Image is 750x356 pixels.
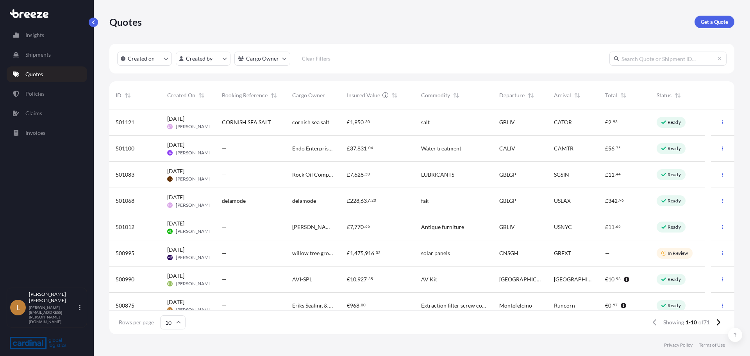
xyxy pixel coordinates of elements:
[347,198,350,204] span: £
[605,198,608,204] span: £
[616,225,621,228] span: 66
[452,91,461,100] button: Sort
[686,318,697,326] span: 1-10
[375,251,375,254] span: .
[168,201,171,209] span: LP
[292,197,316,205] span: delamode
[350,120,353,125] span: 1
[176,281,213,287] span: [PERSON_NAME]
[128,55,155,63] p: Created on
[119,318,154,326] span: Rows per page
[222,197,246,205] span: delamode
[605,303,608,308] span: €
[573,91,582,100] button: Sort
[499,275,541,283] span: [GEOGRAPHIC_DATA]
[608,303,611,308] span: 0
[123,91,132,100] button: Sort
[25,51,51,59] p: Shipments
[421,171,454,179] span: LUBRICANTS
[356,277,357,282] span: ,
[25,70,43,78] p: Quotes
[176,123,213,130] span: [PERSON_NAME]
[176,228,213,234] span: [PERSON_NAME]
[499,145,515,152] span: CALIV
[167,141,184,149] span: [DATE]
[616,173,621,175] span: 44
[350,198,359,204] span: 228
[499,91,525,99] span: Departure
[176,202,213,208] span: [PERSON_NAME]
[619,199,624,202] span: 96
[605,91,617,99] span: Total
[499,118,515,126] span: GBLIV
[353,224,354,230] span: ,
[668,276,681,283] p: Ready
[615,173,616,175] span: .
[347,172,350,177] span: £
[16,304,20,311] span: L
[664,342,693,348] p: Privacy Policy
[186,55,212,63] p: Created by
[376,251,380,254] span: 02
[353,250,354,256] span: ,
[292,302,334,309] span: Eriks Sealing & Polymer C/o
[421,223,464,231] span: Antique furniture
[168,227,171,235] span: AL
[605,120,608,125] span: £
[365,250,374,256] span: 916
[168,149,172,157] span: HG
[499,249,518,257] span: CNSGH
[612,304,612,306] span: .
[302,55,330,63] p: Clear Filters
[615,277,616,280] span: .
[657,91,671,99] span: Status
[7,47,87,63] a: Shipments
[292,249,334,257] span: willow tree group
[176,254,213,261] span: [PERSON_NAME]
[292,145,334,152] span: Endo Enterprises (UK) Ltd
[698,318,710,326] span: of 71
[367,277,368,280] span: .
[25,109,42,117] p: Claims
[116,275,134,283] span: 500990
[615,147,616,149] span: .
[699,342,725,348] p: Terms of Use
[421,118,430,126] span: salt
[668,302,681,309] p: Ready
[116,118,134,126] span: 501121
[554,223,572,231] span: USNYC
[167,298,184,306] span: [DATE]
[168,123,171,131] span: LP
[353,172,354,177] span: ,
[613,120,618,123] span: 93
[612,120,612,123] span: .
[176,52,230,66] button: createdBy Filter options
[616,277,621,280] span: 93
[371,199,376,202] span: 20
[350,250,353,256] span: 1
[347,303,350,308] span: €
[167,115,184,123] span: [DATE]
[167,246,184,254] span: [DATE]
[116,197,134,205] span: 501068
[167,220,184,227] span: [DATE]
[7,86,87,102] a: Policies
[167,167,184,175] span: [DATE]
[605,249,610,257] span: —
[370,199,371,202] span: .
[222,223,227,231] span: —
[222,302,227,309] span: —
[499,197,516,205] span: GBLGP
[359,198,361,204] span: ,
[354,172,364,177] span: 628
[353,120,354,125] span: ,
[499,302,532,309] span: Montefelcino
[554,197,571,205] span: USLAX
[609,52,727,66] input: Search Quote or Shipment ID...
[421,91,450,99] span: Commodity
[168,306,171,314] span: LS
[116,302,134,309] span: 500875
[364,225,365,228] span: .
[368,147,373,149] span: 04
[347,91,380,99] span: Insured Value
